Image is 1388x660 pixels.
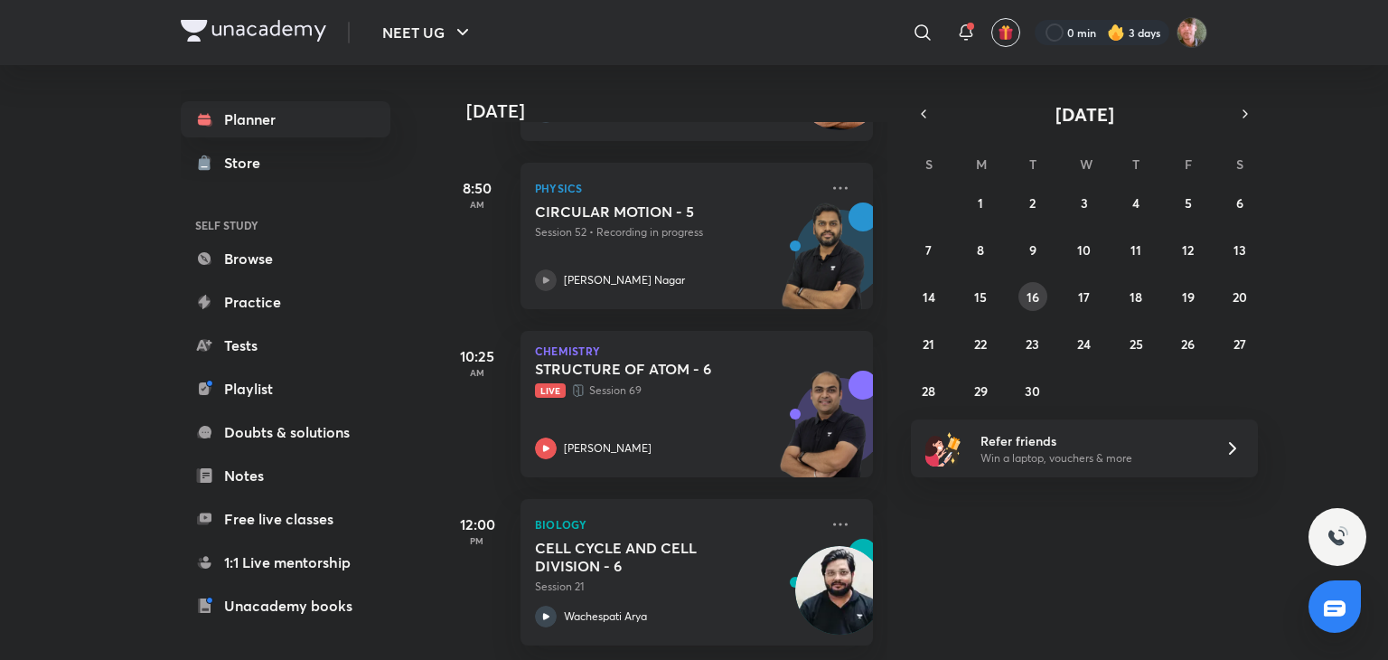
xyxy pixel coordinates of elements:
a: Store [181,145,390,181]
abbr: September 2, 2025 [1029,194,1036,212]
h4: [DATE] [466,100,891,122]
abbr: September 10, 2025 [1077,241,1091,259]
abbr: September 1, 2025 [978,194,983,212]
button: September 17, 2025 [1070,282,1099,311]
img: streak [1107,24,1125,42]
h5: 10:25 [441,345,513,367]
img: unacademy [774,203,873,327]
button: September 1, 2025 [966,188,995,217]
a: Browse [181,240,390,277]
a: Practice [181,284,390,320]
img: Company Logo [181,20,326,42]
p: Wachespati Arya [564,608,647,625]
p: Session 52 • Recording in progress [535,224,819,240]
img: unacademy [774,371,873,495]
button: September 29, 2025 [966,376,995,405]
abbr: September 12, 2025 [1182,241,1194,259]
button: September 9, 2025 [1018,235,1047,264]
button: September 18, 2025 [1121,282,1150,311]
a: 1:1 Live mentorship [181,544,390,580]
h5: STRUCTURE OF ATOM - 6 [535,360,760,378]
img: Ravii [1177,17,1207,48]
button: September 23, 2025 [1018,329,1047,358]
h6: Refer friends [980,431,1203,450]
a: Planner [181,101,390,137]
abbr: September 20, 2025 [1233,288,1247,306]
abbr: September 30, 2025 [1025,382,1040,400]
button: September 3, 2025 [1070,188,1099,217]
abbr: September 7, 2025 [925,241,932,259]
abbr: September 17, 2025 [1078,288,1090,306]
a: Playlist [181,371,390,407]
h6: SELF STUDY [181,210,390,240]
img: referral [925,430,961,467]
button: September 7, 2025 [914,235,943,264]
h5: CIRCULAR MOTION - 5 [535,203,760,221]
img: avatar [998,24,1014,41]
h5: CELL CYCLE AND CELL DIVISION - 6 [535,539,760,575]
p: AM [441,199,513,210]
abbr: September 6, 2025 [1236,194,1243,212]
abbr: Monday [976,156,987,173]
p: Physics [535,177,819,199]
abbr: September 28, 2025 [922,382,935,400]
button: September 12, 2025 [1174,235,1203,264]
p: [PERSON_NAME] Nagar [564,272,685,288]
button: September 22, 2025 [966,329,995,358]
span: [DATE] [1055,102,1114,127]
p: [PERSON_NAME] [564,440,652,457]
abbr: Tuesday [1029,156,1036,173]
abbr: September 21, 2025 [923,335,934,353]
button: September 5, 2025 [1174,188,1203,217]
button: NEET UG [371,14,484,51]
abbr: September 16, 2025 [1027,288,1039,306]
abbr: Sunday [925,156,933,173]
abbr: September 4, 2025 [1132,194,1139,212]
a: Free live classes [181,501,390,537]
abbr: September 27, 2025 [1233,335,1246,353]
abbr: September 18, 2025 [1130,288,1142,306]
button: September 14, 2025 [914,282,943,311]
abbr: Friday [1185,156,1192,173]
p: Chemistry [535,345,858,356]
button: September 16, 2025 [1018,282,1047,311]
button: September 30, 2025 [1018,376,1047,405]
abbr: Thursday [1132,156,1139,173]
abbr: Wednesday [1080,156,1093,173]
button: September 6, 2025 [1225,188,1254,217]
abbr: September 23, 2025 [1026,335,1039,353]
button: September 24, 2025 [1070,329,1099,358]
button: September 28, 2025 [914,376,943,405]
button: September 25, 2025 [1121,329,1150,358]
img: ttu [1327,526,1348,548]
p: Session 69 [535,382,819,400]
button: September 13, 2025 [1225,235,1254,264]
a: Unacademy books [181,588,390,624]
abbr: September 22, 2025 [974,335,987,353]
abbr: Saturday [1236,156,1243,173]
button: September 27, 2025 [1225,329,1254,358]
button: September 26, 2025 [1174,329,1203,358]
p: Session 21 [535,579,819,595]
abbr: September 3, 2025 [1081,194,1088,212]
abbr: September 19, 2025 [1182,288,1195,306]
abbr: September 9, 2025 [1029,241,1036,259]
button: September 20, 2025 [1225,282,1254,311]
p: PM [441,535,513,546]
abbr: September 26, 2025 [1181,335,1195,353]
a: Company Logo [181,20,326,46]
div: Store [224,152,271,174]
a: Doubts & solutions [181,414,390,450]
abbr: September 5, 2025 [1185,194,1192,212]
button: September 19, 2025 [1174,282,1203,311]
abbr: September 11, 2025 [1130,241,1141,259]
button: September 10, 2025 [1070,235,1099,264]
abbr: September 25, 2025 [1130,335,1143,353]
abbr: September 15, 2025 [974,288,987,306]
button: September 4, 2025 [1121,188,1150,217]
button: September 2, 2025 [1018,188,1047,217]
p: Win a laptop, vouchers & more [980,450,1203,467]
button: September 15, 2025 [966,282,995,311]
abbr: September 14, 2025 [923,288,935,306]
button: [DATE] [936,101,1233,127]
